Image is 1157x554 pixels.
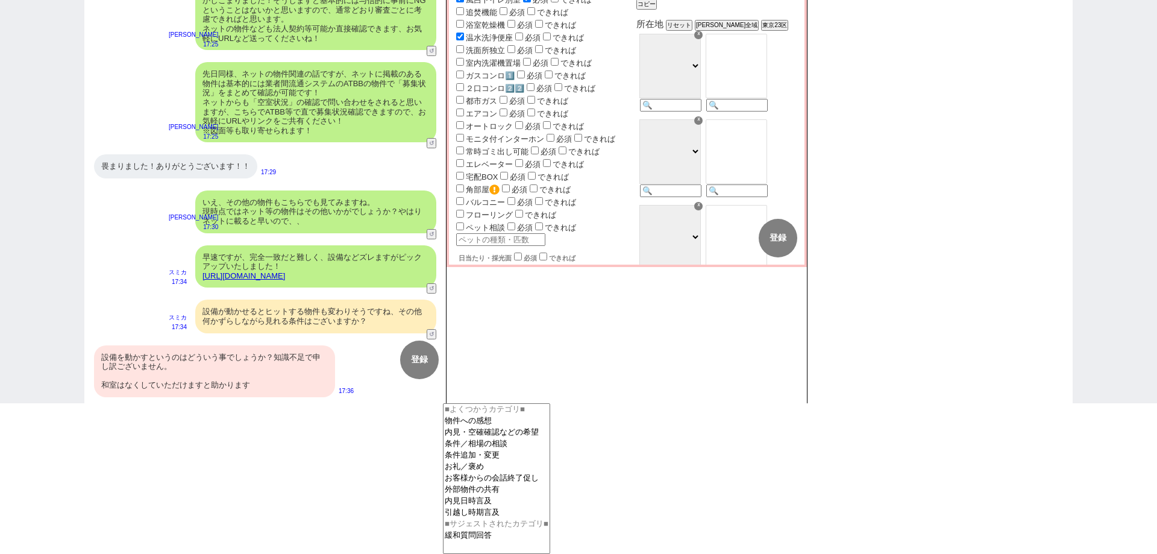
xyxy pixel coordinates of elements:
[454,223,505,232] label: ペット相談
[169,30,218,40] p: [PERSON_NAME]
[556,134,572,143] span: 必須
[454,46,505,55] label: 洗面所独立
[444,507,550,518] option: 引越し時期言及
[527,7,535,15] input: できれば
[541,147,556,156] span: 必須
[427,329,436,339] button: ↺
[535,222,543,230] input: できれば
[517,20,533,30] span: 必須
[444,438,550,450] option: 条件／相場の相談
[559,146,566,154] input: できれば
[169,313,187,323] p: スミカ
[706,99,768,112] input: 🔍
[456,184,464,192] input: 角部屋
[169,40,218,49] p: 17:25
[572,134,615,143] label: できれば
[456,197,464,205] input: バルコニー
[454,172,498,181] label: 宅配BOX
[195,62,436,142] div: 先日同様、ネットの物件関連の話ですが、ネットに掲載のある物件は基本的には業者間流通システムのATBBの物件で「募集状況」をまとめて確認が可能です！ ネットからも「空室状況」の確認で問い合わせをさ...
[454,185,500,194] label: 角部屋
[537,254,575,262] label: できれば
[574,134,582,142] input: できれば
[541,122,584,131] label: できれば
[444,415,550,427] option: 物件への感想
[456,83,464,91] input: ２口コンロ2️⃣2️⃣
[543,121,551,129] input: できれば
[454,147,528,156] label: 常時ゴミ出し可能
[169,268,187,277] p: スミカ
[525,96,568,105] label: できれば
[517,223,533,232] span: 必須
[525,172,569,181] label: できれば
[525,160,541,169] span: 必須
[456,71,464,78] input: ガスコンロ1️⃣
[528,172,536,180] input: できれば
[456,146,464,154] input: 常時ゴミ出し可能
[533,46,576,55] label: できれば
[444,461,550,473] option: お礼／褒め
[169,132,218,142] p: 17:25
[556,147,600,156] label: できれば
[554,83,562,91] input: できれば
[456,159,464,167] input: エレベーター
[456,33,464,40] input: 温水洗浄便座
[456,121,464,129] input: オートロック
[454,20,505,30] label: 浴室乾燥機
[640,184,701,197] input: 🔍
[169,213,218,222] p: [PERSON_NAME]
[533,223,576,232] label: できれば
[533,198,576,207] label: できれば
[706,184,768,197] input: 🔍
[527,109,535,116] input: できれば
[694,202,703,210] div: ☓
[454,8,497,17] label: 追焚機能
[539,253,547,260] input: できれば
[527,71,542,80] span: 必須
[427,229,436,239] button: ↺
[517,46,533,55] span: 必須
[169,122,218,132] p: [PERSON_NAME]
[533,20,576,30] label: できれば
[456,233,545,246] input: ペットの種類・匹数
[400,341,439,379] button: 登録
[195,300,436,333] div: 設備が動かせるとヒットする物件も変わりそうですね、その他何かずらしながら見れる条件はございますか？
[169,323,187,332] p: 17:34
[759,219,797,257] button: 登録
[694,31,703,39] div: ☓
[510,172,525,181] span: 必須
[535,20,543,28] input: できれば
[512,185,527,194] span: 必須
[444,518,550,530] option: ■サジェストされたカテゴリ■
[456,109,464,116] input: エアコン
[454,122,513,131] label: オートロック
[530,184,538,192] input: できれば
[427,46,436,56] button: ↺
[525,33,541,42] span: 必須
[509,109,525,118] span: 必須
[666,20,692,31] button: リセット
[551,58,559,66] input: できれば
[525,122,541,131] span: 必須
[456,58,464,66] input: 室内洗濯機置場
[456,210,464,218] input: フローリング
[535,197,543,205] input: できれば
[195,245,436,288] div: 早速ですが、完全一致だと難しく、設備などズレますがピックアップいたしました！
[454,58,521,68] label: 室内洗濯機置場
[195,190,436,233] div: いえ、その他の物件もこちらでも見てみますね。 現時点ではネット等の物件はその他いかがでしょうか？やはりネットに載ると早いので、、
[542,71,586,80] label: できれば
[94,154,257,178] div: 畏まりました！ありがとうございます！！
[456,45,464,53] input: 洗面所独立
[169,222,218,232] p: 17:30
[636,19,663,29] span: 所在地
[509,8,525,17] span: 必須
[513,210,556,219] label: できれば
[261,168,276,177] p: 17:29
[543,33,551,40] input: できれば
[427,283,436,294] button: ↺
[695,20,759,31] button: [PERSON_NAME]全域
[524,254,537,262] span: 必須
[548,58,592,68] label: できれば
[509,96,525,105] span: 必須
[454,210,513,219] label: フローリング
[525,8,568,17] label: できれば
